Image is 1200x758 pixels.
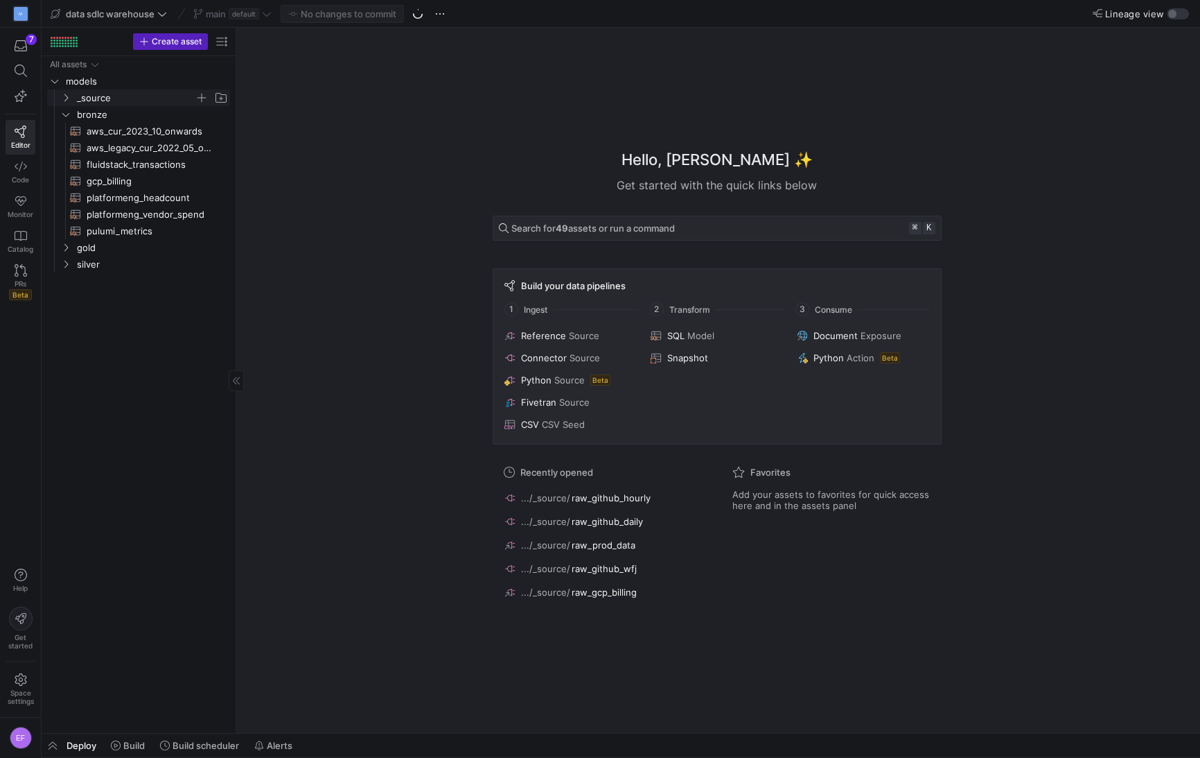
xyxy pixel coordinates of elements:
span: Create asset [152,37,202,46]
span: Build scheduler [173,740,239,751]
button: 7 [6,33,35,58]
span: Python [521,374,552,386]
span: SQL [667,330,685,341]
span: aws_cur_2023_10_onwards​​​​​​​​​​ [87,123,214,139]
span: Reference [521,330,566,341]
div: Press SPACE to select this row. [47,156,230,173]
button: .../_source/raw_github_hourly [501,489,705,507]
span: silver [77,257,228,273]
button: EF [6,723,35,752]
span: Source [569,330,599,341]
a: PRsBeta [6,259,35,306]
span: Recently opened [520,467,593,478]
button: DocumentExposure [794,327,932,344]
button: Alerts [248,734,299,757]
button: Snapshot [648,350,786,366]
a: fluidstack_transactions​​​​​​​​​​ [47,156,230,173]
div: Press SPACE to select this row. [47,89,230,106]
span: CSV Seed [542,419,585,430]
span: Lineage view [1105,8,1164,19]
div: Press SPACE to select this row. [47,139,230,156]
div: Press SPACE to select this row. [47,106,230,123]
span: Source [559,397,590,408]
span: Space settings [8,689,34,705]
button: .../_source/raw_prod_data [501,536,705,554]
button: PythonSourceBeta [502,372,639,388]
button: CSVCSV Seed [502,416,639,433]
button: .../_source/raw_github_daily [501,512,705,531]
button: ConnectorSource [502,350,639,366]
button: Create asset [133,33,208,50]
button: Getstarted [6,601,35,655]
div: All assets [50,60,87,69]
span: Get started [8,633,33,650]
span: Source [570,352,600,363]
span: Catalog [8,245,33,253]
button: Build scheduler [154,734,245,757]
span: .../_source/ [521,587,570,598]
a: Monitor [6,189,35,224]
a: platformeng_headcount​​​​​​​​​​ [47,189,230,206]
div: Press SPACE to select this row. [47,73,230,89]
a: Catalog [6,224,35,259]
button: ReferenceSource [502,327,639,344]
span: Build your data pipelines [521,280,626,291]
a: M [6,2,35,26]
span: platformeng_vendor_spend​​​​​​​​​​ [87,207,214,223]
span: Monitor [8,210,33,218]
span: Editor [11,141,30,149]
button: Help [6,562,35,598]
span: gold [77,240,228,256]
span: raw_github_hourly [572,492,651,503]
span: _source [77,90,195,106]
a: Editor [6,120,35,155]
button: .../_source/raw_github_wfj [501,560,705,578]
a: platformeng_vendor_spend​​​​​​​​​​ [47,206,230,223]
span: Beta [880,352,900,363]
span: Python [813,352,844,363]
button: data sdlc warehouse [47,5,170,23]
div: Get started with the quick links below [493,177,942,193]
div: Press SPACE to select this row. [47,173,230,189]
span: pulumi_metrics​​​​​​​​​​ [87,223,214,239]
span: .../_source/ [521,540,570,551]
span: aws_legacy_cur_2022_05_onwards​​​​​​​​​​ [87,140,214,156]
span: platformeng_headcount​​​​​​​​​​ [87,190,214,206]
span: .../_source/ [521,516,570,527]
span: Exposure [861,330,901,341]
div: Press SPACE to select this row. [47,189,230,206]
span: Code [12,175,29,184]
div: 7 [26,34,37,45]
span: Beta [590,374,610,386]
h1: Hello, [PERSON_NAME] ✨ [621,148,813,171]
span: .../_source/ [521,563,570,574]
button: SQLModel [648,327,786,344]
span: bronze [77,107,228,123]
a: gcp_billing​​​​​​​​​​ [47,173,230,189]
span: Build [123,740,145,751]
span: Fivetran [521,397,556,408]
a: aws_cur_2023_10_onwards​​​​​​​​​​ [47,123,230,139]
span: Help [12,584,29,592]
span: raw_prod_data [572,540,635,551]
div: Press SPACE to select this row. [47,239,230,256]
a: Code [6,155,35,189]
button: .../_source/raw_gcp_billing [501,583,705,601]
span: raw_github_wfj [572,563,637,574]
span: Add your assets to favorites for quick access here and in the assets panel [732,489,930,511]
span: Model [687,330,714,341]
span: raw_gcp_billing [572,587,637,598]
div: M [14,7,28,21]
button: Search for49assets or run a command⌘k [493,216,942,241]
div: EF [10,727,32,749]
div: Press SPACE to select this row. [47,223,230,239]
span: data sdlc warehouse [66,8,155,19]
div: Press SPACE to select this row. [47,123,230,139]
strong: 49 [556,223,568,234]
button: FivetranSource [502,394,639,411]
button: Build [105,734,151,757]
div: Press SPACE to select this row. [47,206,230,223]
span: Deploy [67,740,96,751]
a: aws_legacy_cur_2022_05_onwards​​​​​​​​​​ [47,139,230,156]
button: PythonActionBeta [794,350,932,366]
